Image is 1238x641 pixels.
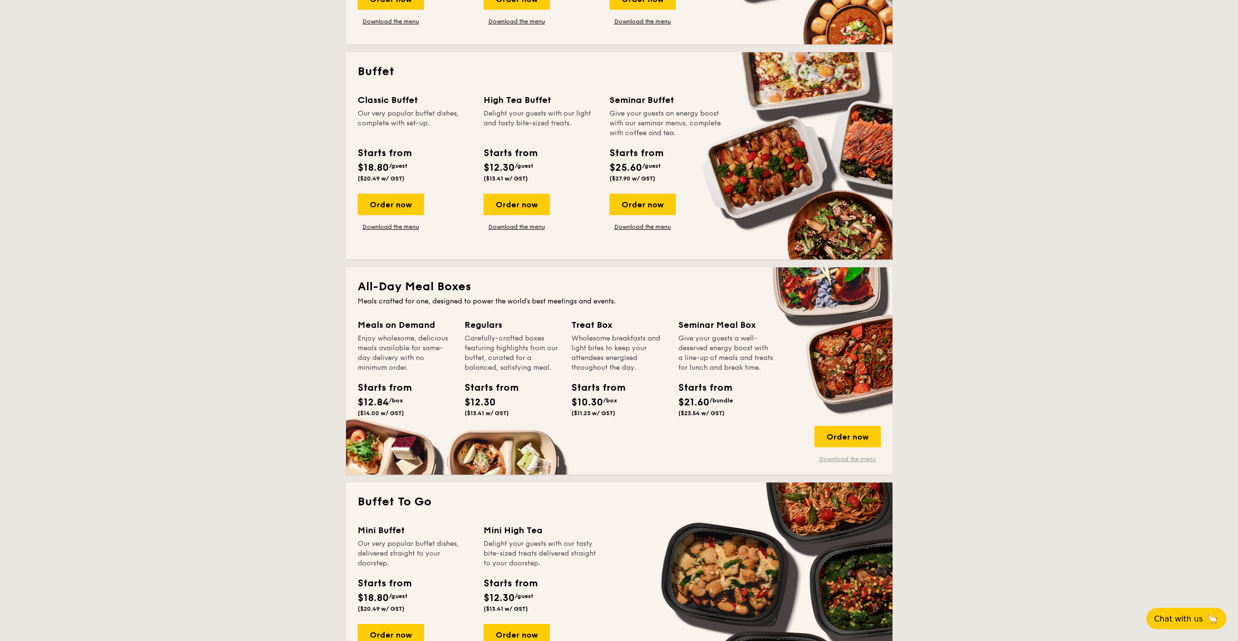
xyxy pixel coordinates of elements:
[358,93,472,107] div: Classic Buffet
[389,593,407,600] span: /guest
[358,318,453,332] div: Meals on Demand
[358,18,424,25] a: Download the menu
[484,18,550,25] a: Download the menu
[465,410,509,417] span: ($13.41 w/ GST)
[609,175,655,182] span: ($27.90 w/ GST)
[465,397,496,408] span: $12.30
[515,593,533,600] span: /guest
[358,410,404,417] span: ($14.00 w/ GST)
[642,162,661,169] span: /guest
[603,397,617,404] span: /box
[484,146,537,160] div: Starts from
[609,223,676,231] a: Download the menu
[515,162,533,169] span: /guest
[814,426,881,447] div: Order now
[571,318,667,332] div: Treat Box
[1207,613,1218,624] span: 🦙
[609,162,642,174] span: $25.60
[609,146,663,160] div: Starts from
[571,397,603,408] span: $10.30
[484,523,598,537] div: Mini High Tea
[358,175,405,182] span: ($20.49 w/ GST)
[358,494,881,510] h2: Buffet To Go
[358,592,389,604] span: $18.80
[484,592,515,604] span: $12.30
[389,397,403,404] span: /box
[358,397,389,408] span: $12.84
[484,223,550,231] a: Download the menu
[358,576,411,591] div: Starts from
[609,93,724,107] div: Seminar Buffet
[678,381,722,395] div: Starts from
[358,162,389,174] span: $18.80
[465,334,560,373] div: Carefully-crafted boxes featuring highlights from our buffet, curated for a balanced, satisfying ...
[484,175,528,182] span: ($13.41 w/ GST)
[571,381,615,395] div: Starts from
[678,318,773,332] div: Seminar Meal Box
[484,93,598,107] div: High Tea Buffet
[1146,608,1226,629] button: Chat with us🦙
[571,334,667,373] div: Wholesome breakfasts and light bites to keep your attendees energised throughout the day.
[358,334,453,373] div: Enjoy wholesome, delicious meals available for same-day delivery with no minimum order.
[609,18,676,25] a: Download the menu
[358,279,881,295] h2: All-Day Meal Boxes
[465,381,508,395] div: Starts from
[358,381,402,395] div: Starts from
[484,194,550,215] div: Order now
[484,576,537,591] div: Starts from
[484,539,598,568] div: Delight your guests with our tasty bite-sized treats delivered straight to your doorstep.
[710,397,733,404] span: /bundle
[358,605,405,612] span: ($20.49 w/ GST)
[358,146,411,160] div: Starts from
[358,194,424,215] div: Order now
[358,223,424,231] a: Download the menu
[571,410,615,417] span: ($11.23 w/ GST)
[358,539,472,568] div: Our very popular buffet dishes, delivered straight to your doorstep.
[609,109,724,138] div: Give your guests an energy boost with our seminar menus, complete with coffee and tea.
[1154,614,1203,623] span: Chat with us
[678,334,773,373] div: Give your guests a well-deserved energy boost with a line-up of meals and treats for lunch and br...
[358,523,472,537] div: Mini Buffet
[484,109,598,138] div: Delight your guests with our light and tasty bite-sized treats.
[389,162,407,169] span: /guest
[678,397,710,408] span: $21.60
[465,318,560,332] div: Regulars
[358,297,881,306] div: Meals crafted for one, designed to power the world's best meetings and events.
[678,410,725,417] span: ($23.54 w/ GST)
[609,194,676,215] div: Order now
[358,64,881,80] h2: Buffet
[814,455,881,463] a: Download the menu
[358,109,472,138] div: Our very popular buffet dishes, complete with set-up.
[484,605,528,612] span: ($13.41 w/ GST)
[484,162,515,174] span: $12.30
